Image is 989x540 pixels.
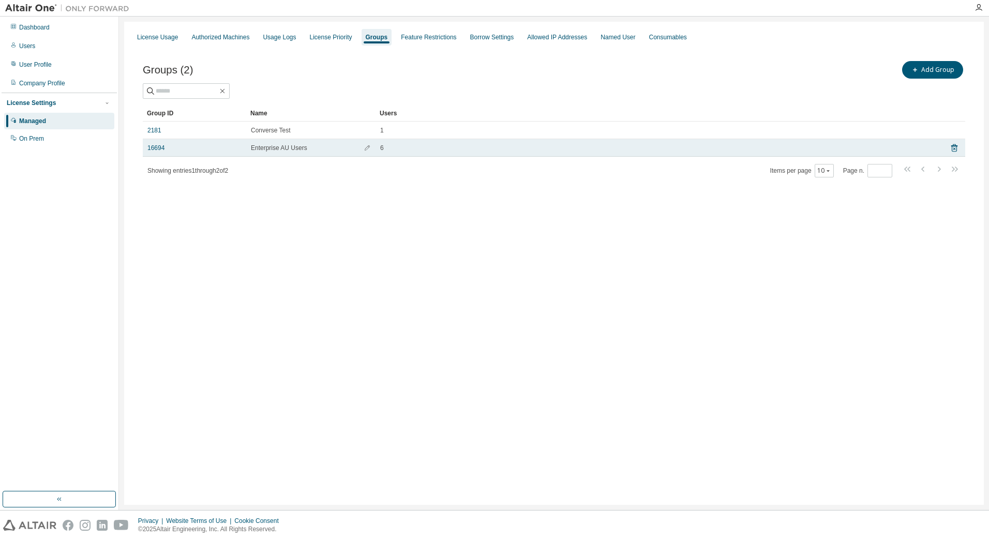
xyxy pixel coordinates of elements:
img: linkedin.svg [97,520,108,531]
div: Cookie Consent [234,517,284,525]
div: Groups [366,33,388,41]
div: Consumables [649,33,687,41]
div: Feature Restrictions [401,33,456,41]
span: Groups (2) [143,64,193,76]
div: Authorized Machines [191,33,249,41]
div: Borrow Settings [470,33,514,41]
div: On Prem [19,134,44,143]
p: © 2025 Altair Engineering, Inc. All Rights Reserved. [138,525,285,534]
button: Add Group [902,61,963,79]
div: User Profile [19,61,52,69]
img: facebook.svg [63,520,73,531]
span: Enterprise AU Users [251,144,307,152]
img: instagram.svg [80,520,91,531]
span: Items per page [770,164,834,177]
div: Named User [601,33,635,41]
span: 1 [380,126,384,134]
span: Page n. [843,164,892,177]
div: Privacy [138,517,166,525]
img: Altair One [5,3,134,13]
img: youtube.svg [114,520,129,531]
div: License Usage [137,33,178,41]
div: Users [19,42,35,50]
img: altair_logo.svg [3,520,56,531]
div: Usage Logs [263,33,296,41]
span: 6 [380,144,384,152]
div: Group ID [147,105,242,122]
div: Name [250,105,371,122]
div: Allowed IP Addresses [527,33,587,41]
button: 10 [817,167,831,175]
div: Managed [19,117,46,125]
div: Website Terms of Use [166,517,234,525]
span: Showing entries 1 through 2 of 2 [147,167,228,174]
div: Dashboard [19,23,50,32]
div: License Priority [310,33,352,41]
a: 16694 [147,144,164,152]
div: License Settings [7,99,56,107]
span: Converse Test [251,126,290,134]
a: 2181 [147,126,161,134]
div: Company Profile [19,79,65,87]
div: Users [380,105,936,122]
